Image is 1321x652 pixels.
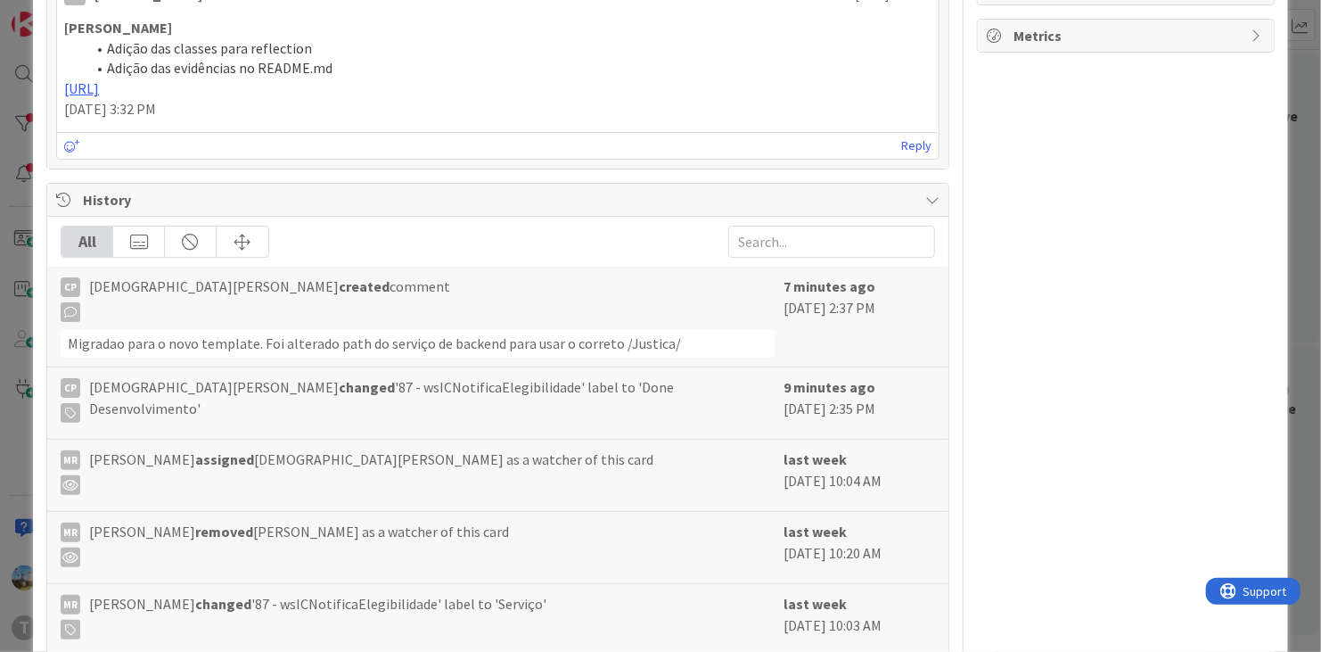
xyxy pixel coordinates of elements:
[1013,25,1242,46] span: Metrics
[784,376,935,430] div: [DATE] 2:35 PM
[107,59,332,77] span: Adição das evidências no README.md
[784,523,847,541] b: last week
[89,593,546,640] span: [PERSON_NAME] '87 - wsICNotificaElegibilidade' label to 'Serviço'
[61,329,775,358] div: Migradao para o novo template. Foi alterado path do serviço de backend para usar o correto /Justica/
[784,276,935,358] div: [DATE] 2:37 PM
[61,450,80,470] div: MR
[339,378,395,396] b: changed
[784,378,875,396] b: 9 minutes ago
[89,276,450,322] span: [DEMOGRAPHIC_DATA][PERSON_NAME] comment
[195,450,254,468] b: assigned
[195,595,251,613] b: changed
[61,277,80,297] div: CP
[61,595,80,615] div: MR
[89,376,775,423] span: [DEMOGRAPHIC_DATA][PERSON_NAME] '87 - wsICNotificaElegibilidade' label to 'Done Desenvolvimento'
[728,226,935,258] input: Search...
[89,521,509,567] span: [PERSON_NAME] [PERSON_NAME] as a watcher of this card
[64,19,172,37] strong: [PERSON_NAME]
[37,3,81,24] span: Support
[784,593,935,647] div: [DATE] 10:03 AM
[64,100,156,118] span: [DATE] 3:32 PM
[784,521,935,574] div: [DATE] 10:20 AM
[83,189,916,210] span: History
[64,79,99,97] a: [URL]
[784,449,935,502] div: [DATE] 10:04 AM
[107,39,312,57] span: Adição das classes para reflection
[61,378,80,398] div: CP
[784,450,847,468] b: last week
[195,523,253,541] b: removed
[89,449,653,495] span: [PERSON_NAME] [DEMOGRAPHIC_DATA][PERSON_NAME] as a watcher of this card
[901,135,931,157] a: Reply
[62,227,113,257] div: All
[61,523,80,542] div: MR
[784,595,847,613] b: last week
[784,277,875,295] b: 7 minutes ago
[339,277,390,295] b: created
